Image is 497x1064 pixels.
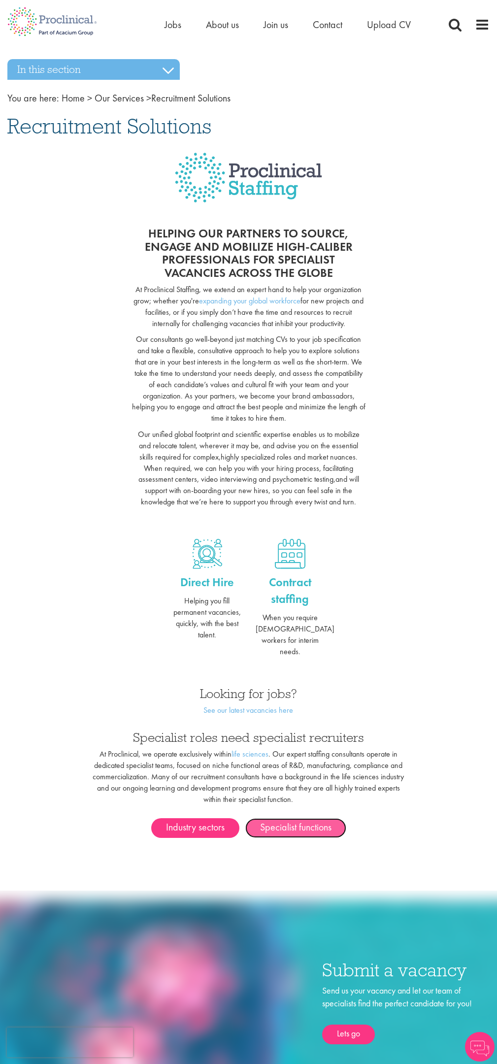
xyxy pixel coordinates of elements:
h3: In this section [7,59,180,80]
a: breadcrumb link to Home [62,92,85,104]
p: Our consultants go well-beyond just matching CVs to your job specification and take a flexible, c... [132,334,365,424]
a: About us [206,18,239,31]
a: Direct hire [173,539,241,569]
a: Contract staffing [256,574,324,608]
a: breadcrumb link to Our Services [95,92,144,104]
img: Proclinical Staffing [175,153,322,217]
iframe: reCAPTCHA [7,1028,133,1057]
a: Contract staffing [256,539,324,569]
span: Recruitment Solutions [7,113,211,139]
a: life sciences [232,749,268,759]
div: Send us your vacancy and let our team of specialists find the perfect candidate for you! [322,984,490,1044]
span: > [146,92,151,104]
img: Direct hire [192,539,222,569]
a: Lets go [322,1025,375,1044]
p: Helping you fill permanent vacancies, quickly, with the best talent. [173,596,241,640]
p: When you require [DEMOGRAPHIC_DATA] workers for interim needs. [256,612,324,657]
h2: Helping our partners to source, engage and mobilize high-caliber professionals for specialist vac... [132,227,365,279]
p: Our unified global footprint and scientific expertise enables us to mobilize and relocate talent,... [132,429,365,508]
img: Chatbot [465,1032,495,1062]
span: Recruitment Solutions [62,92,231,104]
img: Contract staffing [275,539,305,569]
a: Jobs [165,18,181,31]
a: Industry sectors [151,818,239,838]
a: Contact [313,18,342,31]
a: expanding your global workforce [199,296,300,306]
a: See our latest vacancies here [203,705,293,715]
p: At Proclinical Staffing, we extend an expert hand to help your organization grow; whether you're ... [132,284,365,329]
h3: Specialist roles need specialist recruiters [90,731,407,744]
span: You are here: [7,92,59,104]
span: > [87,92,92,104]
h3: Submit a vacancy [322,961,490,980]
a: Join us [264,18,288,31]
p: At Proclinical, we operate exclusively within . Our expert staffing consultants operate in dedica... [90,749,407,805]
a: Specialist functions [245,818,346,838]
a: Direct Hire [173,574,241,591]
h3: Looking for jobs? [173,687,324,700]
a: Upload CV [367,18,411,31]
